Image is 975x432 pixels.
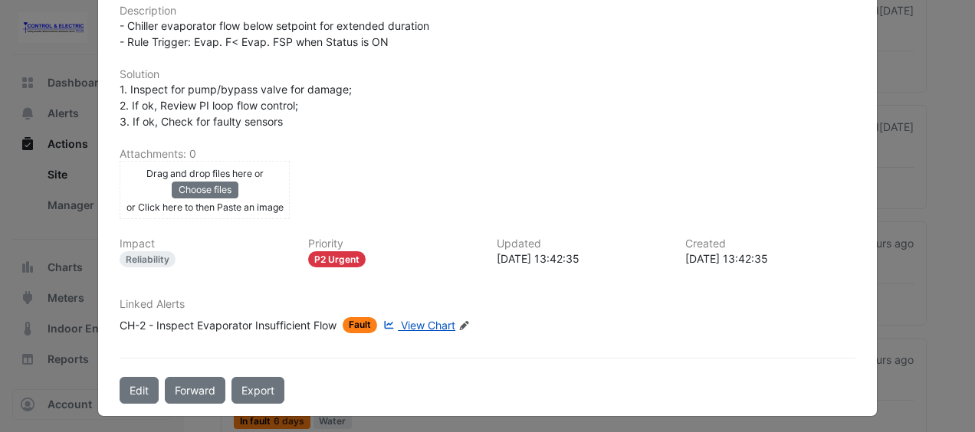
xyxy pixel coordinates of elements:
small: or Click here to then Paste an image [126,201,284,213]
h6: Linked Alerts [120,298,855,311]
h6: Priority [308,237,478,250]
a: Export [231,377,284,404]
h6: Attachments: 0 [120,148,855,161]
span: - Chiller evaporator flow below setpoint for extended duration - Rule Trigger: Evap. F< Evap. FSP... [120,19,429,48]
small: Drag and drop files here or [146,168,264,179]
span: 1. Inspect for pump/bypass valve for damage; 2. If ok, Review PI loop flow control; 3. If ok, Che... [120,83,352,128]
div: P2 Urgent [308,251,366,267]
span: View Chart [401,319,455,332]
div: CH-2 - Inspect Evaporator Insufficient Flow [120,317,336,333]
a: View Chart [380,317,455,333]
h6: Solution [120,68,855,81]
div: Reliability [120,251,176,267]
button: Choose files [172,182,238,198]
span: Fault [343,317,377,333]
button: Edit [120,377,159,404]
h6: Updated [497,237,667,250]
div: [DATE] 13:42:35 [685,250,855,267]
h6: Impact [120,237,290,250]
div: [DATE] 13:42:35 [497,250,667,267]
h6: Description [120,5,855,18]
button: Forward [165,377,225,404]
h6: Created [685,237,855,250]
fa-icon: Edit Linked Alerts [458,320,470,332]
